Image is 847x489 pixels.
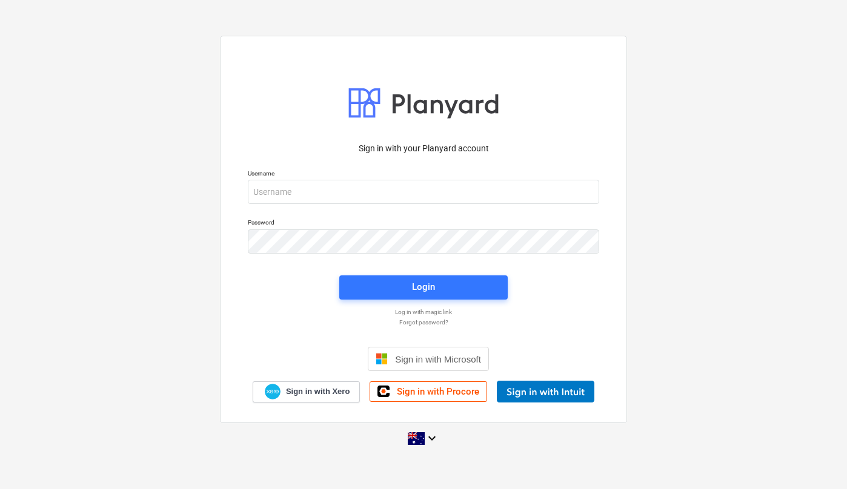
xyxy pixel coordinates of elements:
img: Xero logo [265,384,281,400]
span: Sign in with Microsoft [395,354,481,364]
a: Log in with magic link [242,308,605,316]
a: Forgot password? [242,318,605,326]
button: Login [339,275,508,300]
span: Sign in with Procore [397,386,479,397]
span: Sign in with Xero [286,386,350,397]
p: Password [248,218,599,229]
i: keyboard_arrow_down [425,431,439,445]
a: Sign in with Procore [370,381,487,402]
div: Login [412,279,435,295]
a: Sign in with Xero [253,381,360,402]
p: Sign in with your Planyard account [248,142,599,155]
input: Username [248,180,599,204]
p: Username [248,169,599,180]
img: Microsoft logo [376,353,388,365]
